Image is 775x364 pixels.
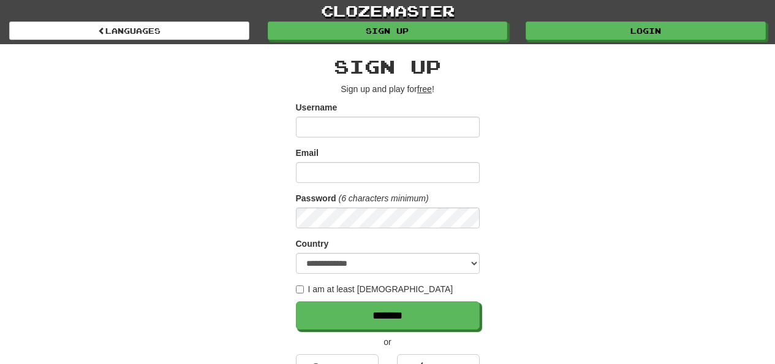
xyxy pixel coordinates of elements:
h2: Sign up [296,56,480,77]
label: Country [296,238,329,250]
em: (6 characters minimum) [339,193,429,203]
p: Sign up and play for ! [296,83,480,95]
a: Languages [9,21,249,40]
u: free [417,84,432,94]
a: Login [526,21,766,40]
label: I am at least [DEMOGRAPHIC_DATA] [296,283,453,295]
label: Username [296,101,338,114]
input: I am at least [DEMOGRAPHIC_DATA] [296,285,304,293]
a: Sign up [268,21,508,40]
label: Password [296,192,336,204]
label: Email [296,147,319,159]
p: or [296,336,480,348]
